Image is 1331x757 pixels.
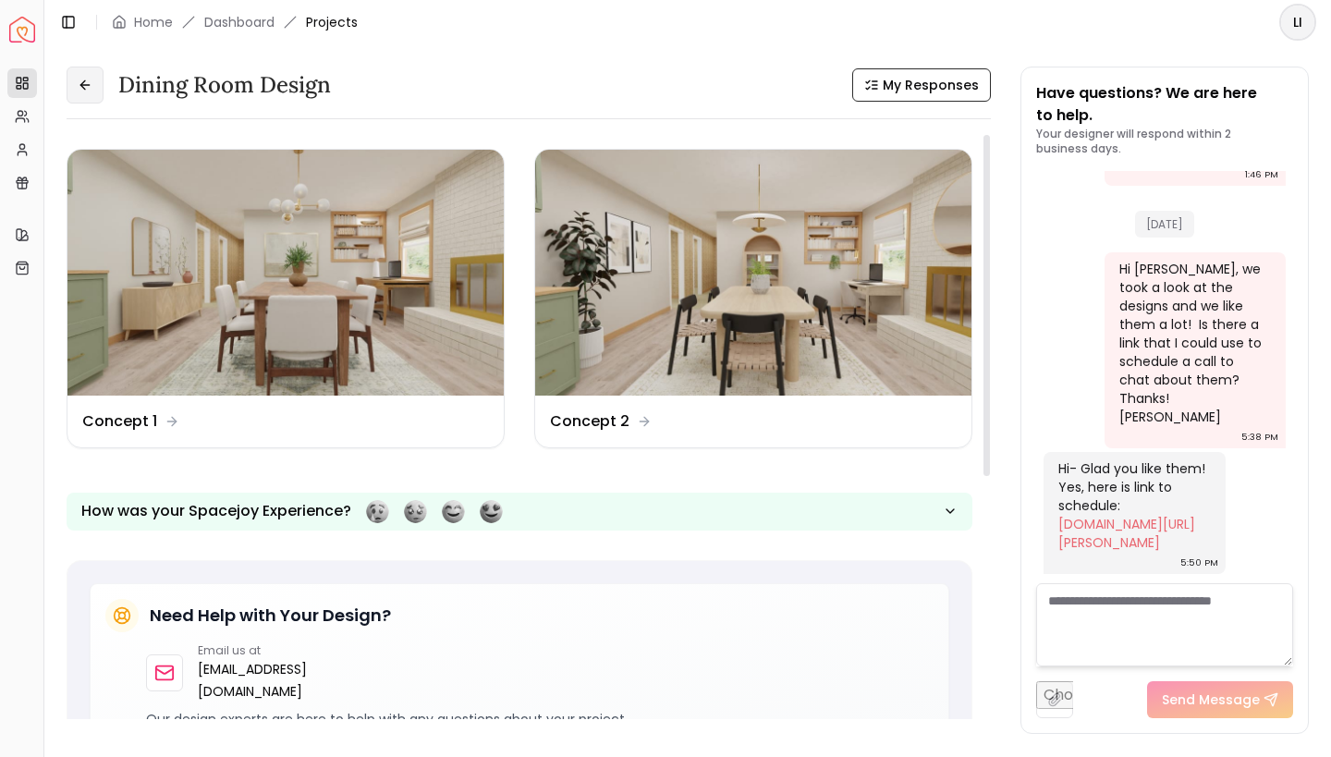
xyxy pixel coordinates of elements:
[1180,554,1218,572] div: 5:50 PM
[550,410,629,433] dd: Concept 2
[67,150,504,396] img: Concept 1
[1058,515,1195,552] a: [DOMAIN_NAME][URL][PERSON_NAME]
[9,17,35,43] img: Spacejoy Logo
[1135,211,1194,238] span: [DATE]
[204,13,275,31] a: Dashboard
[112,13,358,31] nav: breadcrumb
[1281,6,1314,39] span: LI
[1036,82,1293,127] p: Have questions? We are here to help.
[198,658,321,702] a: [EMAIL_ADDRESS][DOMAIN_NAME]
[150,603,391,629] h5: Need Help with Your Design?
[118,70,331,100] h3: Dining Room Design
[1241,428,1278,446] div: 5:38 PM
[883,76,979,94] span: My Responses
[9,17,35,43] a: Spacejoy
[81,500,351,522] p: How was your Spacejoy Experience?
[852,68,991,102] button: My Responses
[1119,260,1268,426] div: Hi [PERSON_NAME], we took a look at the designs and we like them a lot! Is there a link that I co...
[1036,127,1293,156] p: Your designer will respond within 2 business days.
[1279,4,1316,41] button: LI
[1058,459,1207,552] div: Hi- Glad you like them! Yes, here is link to schedule:
[134,13,173,31] a: Home
[198,643,321,658] p: Email us at
[67,493,972,531] button: How was your Spacejoy Experience?Feeling terribleFeeling badFeeling goodFeeling awesome
[67,149,505,448] a: Concept 1Concept 1
[82,410,157,433] dd: Concept 1
[534,149,972,448] a: Concept 2Concept 2
[306,13,358,31] span: Projects
[146,710,934,728] p: Our design experts are here to help with any questions about your project.
[1245,165,1278,184] div: 1:46 PM
[535,150,971,396] img: Concept 2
